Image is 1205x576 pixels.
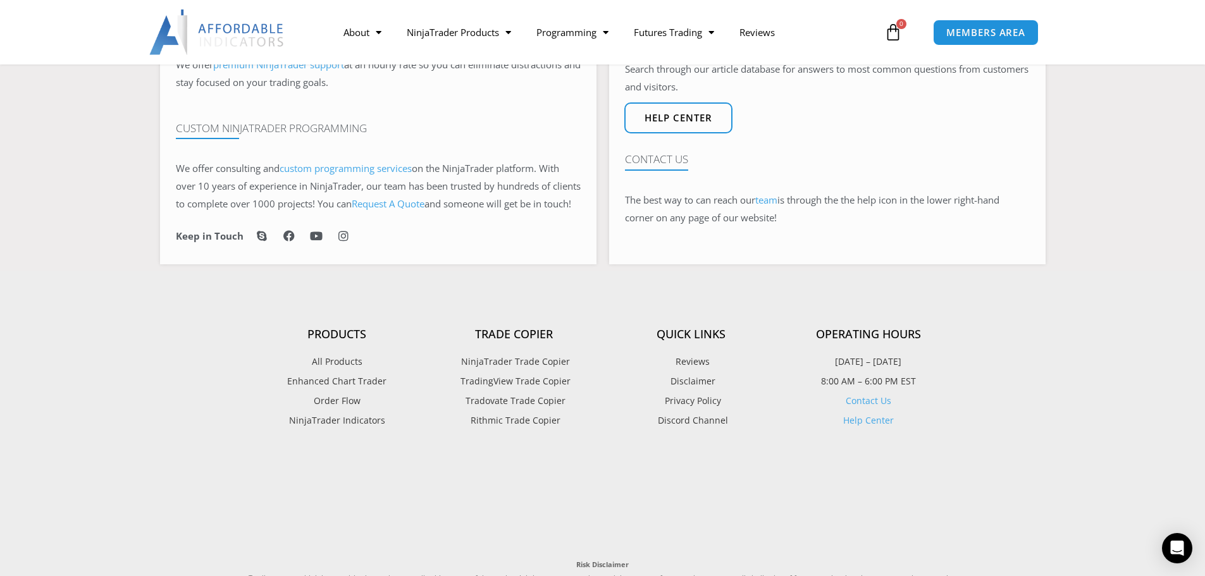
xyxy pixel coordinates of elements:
a: About [331,18,394,47]
span: Reviews [672,353,710,370]
a: custom programming services [280,162,412,175]
a: NinjaTrader Indicators [249,412,426,429]
a: MEMBERS AREA [933,20,1039,46]
a: Tradovate Trade Copier [426,393,603,409]
a: Programming [524,18,621,47]
span: Discord Channel [655,412,728,429]
iframe: Customer reviews powered by Trustpilot [249,457,957,546]
a: Reviews [727,18,788,47]
img: LogoAI | Affordable Indicators – NinjaTrader [149,9,285,55]
h4: Operating Hours [780,328,957,341]
span: Help center [645,113,712,123]
a: premium NinjaTrader support [213,58,344,71]
h4: Products [249,328,426,341]
a: 0 [865,14,921,51]
span: Tradovate Trade Copier [462,393,565,409]
p: The best way to can reach our is through the the help icon in the lower right-hand corner on any ... [625,192,1030,227]
span: Rithmic Trade Copier [467,412,560,429]
h4: Contact Us [625,153,1030,166]
span: We offer [176,58,213,71]
span: on the NinjaTrader platform. With over 10 years of experience in NinjaTrader, our team has been t... [176,162,581,210]
strong: Risk Disclaimer [576,560,629,569]
a: Contact Us [846,395,891,407]
p: [DATE] – [DATE] [780,353,957,370]
span: Privacy Policy [662,393,721,409]
a: Reviews [603,353,780,370]
a: Rithmic Trade Copier [426,412,603,429]
p: 8:00 AM – 6:00 PM EST [780,373,957,389]
a: Discord Channel [603,412,780,429]
h4: Quick Links [603,328,780,341]
a: team [755,193,777,206]
span: TradingView Trade Copier [457,373,571,389]
span: Enhanced Chart Trader [287,373,386,389]
p: Search through our article database for answers to most common questions from customers and visit... [625,61,1030,96]
a: NinjaTrader Trade Copier [426,353,603,370]
span: 0 [896,19,906,29]
h4: Trade Copier [426,328,603,341]
span: All Products [312,353,362,370]
a: Futures Trading [621,18,727,47]
div: Open Intercom Messenger [1162,533,1192,563]
span: NinjaTrader Indicators [289,412,385,429]
nav: Menu [331,18,881,47]
a: Enhanced Chart Trader [249,373,426,389]
a: Help center [624,102,732,133]
a: All Products [249,353,426,370]
a: Request A Quote [352,197,424,210]
span: Order Flow [314,393,361,409]
span: We offer consulting and [176,162,412,175]
a: Disclaimer [603,373,780,389]
a: Help Center [843,414,894,426]
span: MEMBERS AREA [946,28,1025,37]
h4: Custom NinjaTrader Programming [176,122,581,135]
a: NinjaTrader Products [394,18,524,47]
a: Privacy Policy [603,393,780,409]
span: Disclaimer [667,373,715,389]
a: TradingView Trade Copier [426,373,603,389]
a: Order Flow [249,393,426,409]
span: NinjaTrader Trade Copier [458,353,570,370]
h6: Keep in Touch [176,230,244,242]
